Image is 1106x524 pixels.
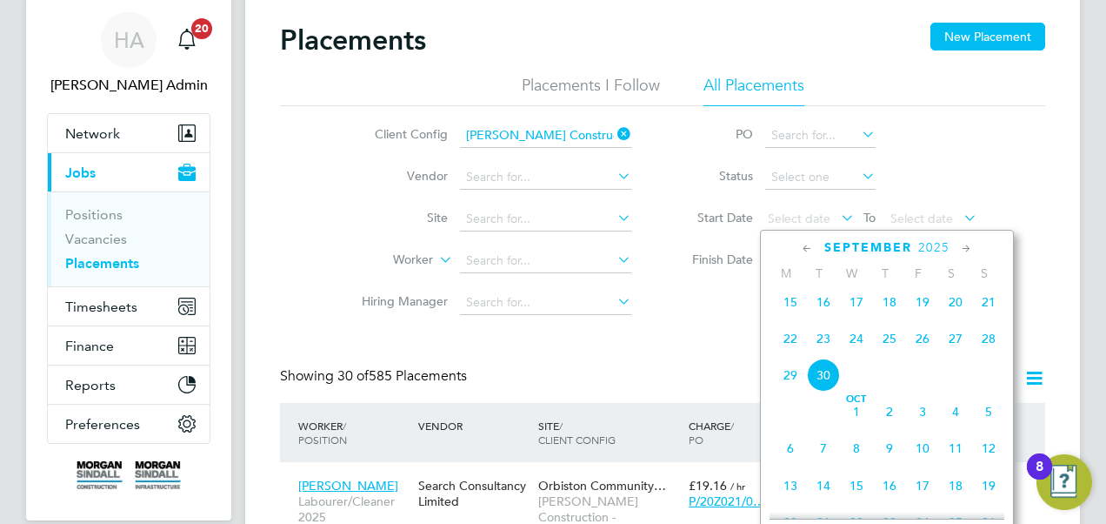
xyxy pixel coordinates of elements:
[906,432,939,465] span: 10
[869,265,902,281] span: T
[65,165,96,181] span: Jobs
[47,75,210,96] span: Hays Admin
[774,322,807,355] span: 22
[918,240,949,255] span: 2025
[703,75,804,106] li: All Placements
[675,252,753,267] label: Finish Date
[902,265,935,281] span: F
[968,265,1001,281] span: S
[348,210,448,225] label: Site
[765,124,876,148] input: Search for...
[873,395,906,428] span: 2
[972,395,1005,428] span: 5
[684,410,775,455] div: Charge
[689,478,727,494] span: £19.16
[337,367,467,385] span: 585 Placements
[807,432,840,465] span: 7
[414,410,534,441] div: Vendor
[939,286,972,319] span: 20
[191,18,212,39] span: 20
[298,478,398,494] span: [PERSON_NAME]
[803,265,836,281] span: T
[972,286,1005,319] span: 21
[337,367,369,385] span: 30 of
[807,286,840,319] span: 16
[47,12,210,96] a: HA[PERSON_NAME] Admin
[333,252,433,269] label: Worker
[65,125,120,142] span: Network
[298,419,347,447] span: / Position
[939,432,972,465] span: 11
[65,255,139,272] a: Placements
[840,469,873,502] span: 15
[774,432,807,465] span: 6
[65,338,114,354] span: Finance
[730,480,745,493] span: / hr
[807,359,840,392] span: 30
[48,114,210,152] button: Network
[460,165,631,190] input: Search for...
[774,469,807,502] span: 13
[873,469,906,502] span: 16
[65,206,123,223] a: Positions
[770,265,803,281] span: M
[840,322,873,355] span: 24
[348,126,448,142] label: Client Config
[114,29,144,51] span: HA
[836,265,869,281] span: W
[873,432,906,465] span: 9
[939,395,972,428] span: 4
[460,207,631,232] input: Search for...
[348,168,448,184] label: Vendor
[873,286,906,319] span: 18
[972,432,1005,465] span: 12
[280,367,470,386] div: Showing
[348,293,448,309] label: Hiring Manager
[65,231,127,247] a: Vacancies
[414,469,534,518] div: Search Consultancy Limited
[890,211,953,226] span: Select date
[534,410,684,455] div: Site
[906,469,939,502] span: 17
[930,23,1045,50] button: New Placement
[774,286,807,319] span: 15
[972,469,1005,502] span: 19
[538,419,616,447] span: / Client Config
[65,377,116,393] span: Reports
[48,326,210,365] button: Finance
[48,191,210,286] div: Jobs
[906,286,939,319] span: 19
[906,322,939,355] span: 26
[460,249,631,273] input: Search for...
[824,240,912,255] span: September
[873,322,906,355] span: 25
[689,419,734,447] span: / PO
[294,468,1045,483] a: [PERSON_NAME]Labourer/Cleaner 2025Search Consultancy LimitedOrbiston Community…[PERSON_NAME] Cons...
[858,206,881,229] span: To
[48,366,210,404] button: Reports
[768,211,830,226] span: Select date
[65,416,140,433] span: Preferences
[675,126,753,142] label: PO
[48,405,210,443] button: Preferences
[765,165,876,190] input: Select one
[1036,467,1043,489] div: 8
[1036,454,1092,510] button: Open Resource Center, 8 new notifications
[935,265,968,281] span: S
[460,124,631,148] input: Search for...
[939,322,972,355] span: 27
[675,168,753,184] label: Status
[170,12,204,68] a: 20
[47,461,210,489] a: Go to home page
[77,461,181,489] img: morgansindall-logo-retina.png
[280,23,426,57] h2: Placements
[840,395,873,404] span: Oct
[807,469,840,502] span: 14
[294,410,414,455] div: Worker
[48,153,210,191] button: Jobs
[840,286,873,319] span: 17
[675,210,753,225] label: Start Date
[460,291,631,315] input: Search for...
[65,299,137,315] span: Timesheets
[774,359,807,392] span: 29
